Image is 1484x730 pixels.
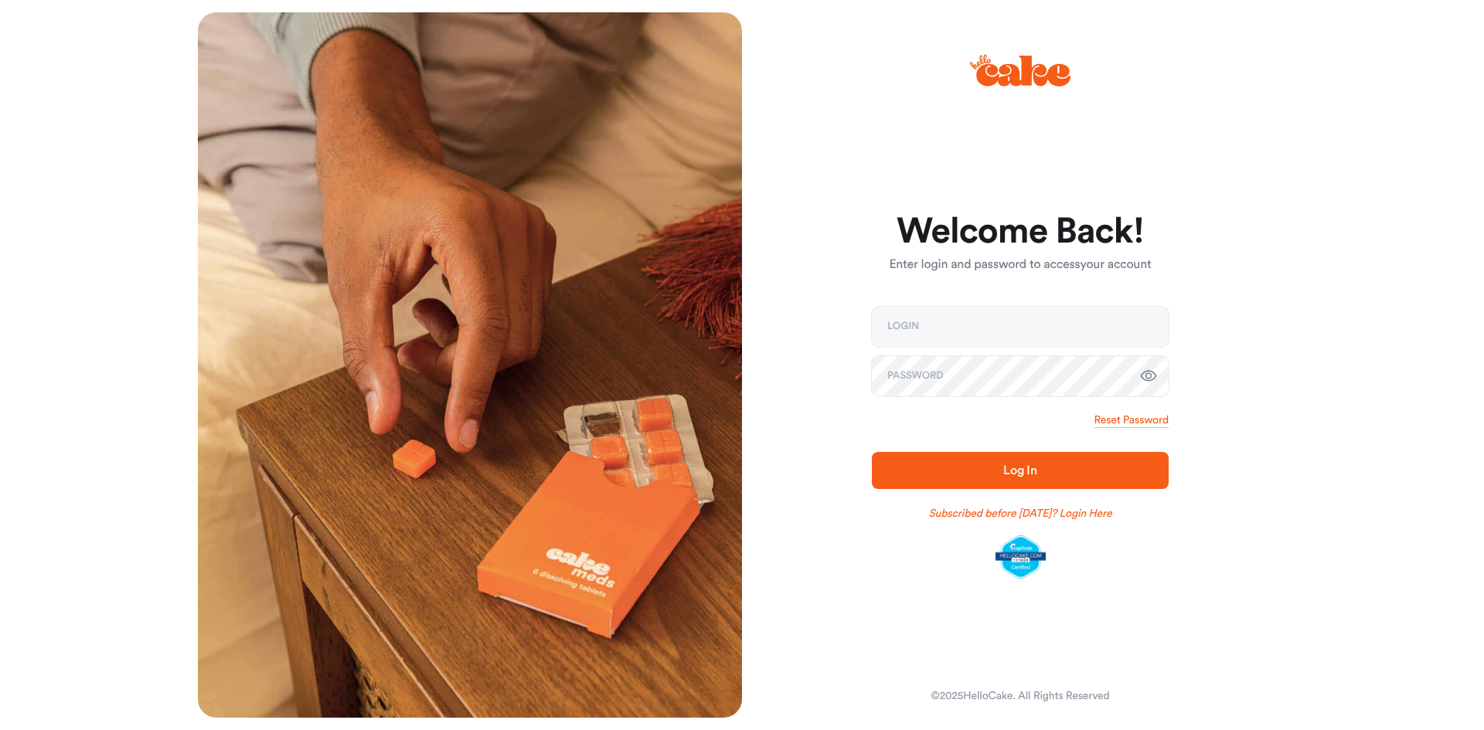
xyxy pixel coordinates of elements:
[872,213,1169,250] h1: Welcome Back!
[872,452,1169,489] button: Log In
[872,256,1169,274] p: Enter login and password to access your account
[1003,464,1037,477] span: Log In
[931,688,1109,704] div: © 2025 HelloCake. All Rights Reserved
[1094,413,1169,428] a: Reset Password
[996,535,1046,579] img: legit-script-certified.png
[929,506,1112,521] a: Subscribed before [DATE]? Login Here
